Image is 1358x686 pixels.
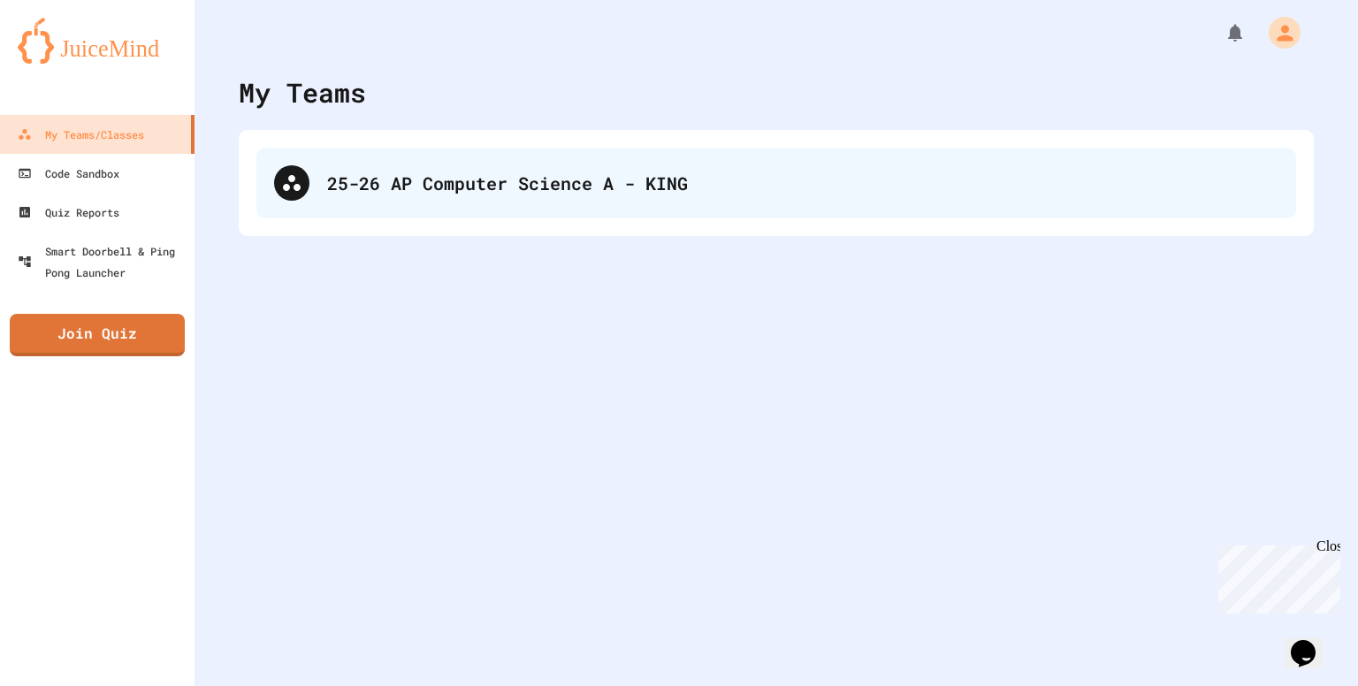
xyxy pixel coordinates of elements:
[327,170,1278,196] div: 25-26 AP Computer Science A - KING
[10,314,185,356] a: Join Quiz
[18,18,177,64] img: logo-orange.svg
[18,240,187,283] div: Smart Doorbell & Ping Pong Launcher
[1192,18,1250,48] div: My Notifications
[18,124,144,145] div: My Teams/Classes
[239,72,366,112] div: My Teams
[18,202,119,223] div: Quiz Reports
[18,163,119,184] div: Code Sandbox
[1211,538,1340,614] iframe: chat widget
[1250,12,1305,53] div: My Account
[1284,615,1340,668] iframe: chat widget
[7,7,122,112] div: Chat with us now!Close
[256,148,1296,218] div: 25-26 AP Computer Science A - KING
